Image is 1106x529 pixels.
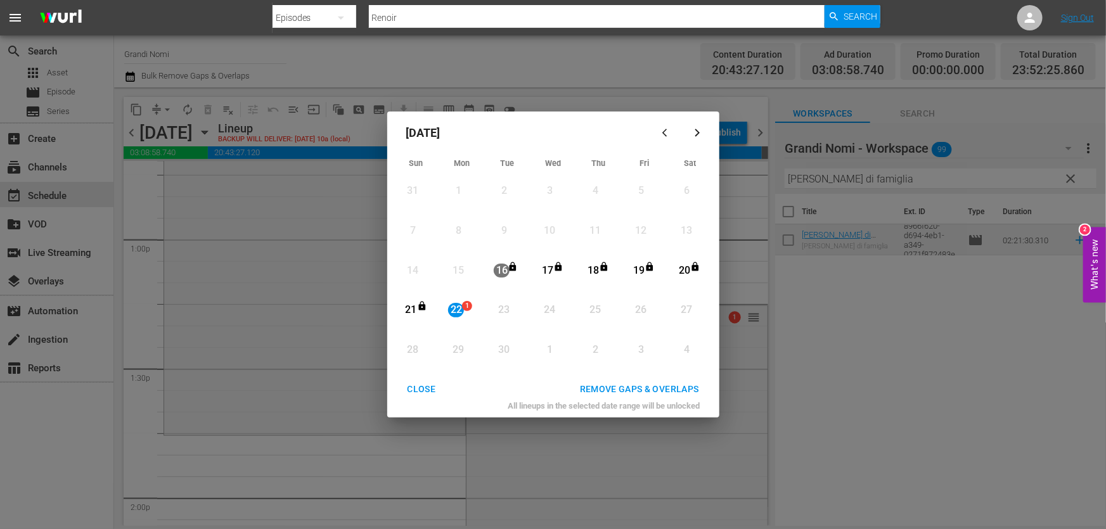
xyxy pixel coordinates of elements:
[1061,13,1094,23] a: Sign Out
[405,184,421,198] div: 31
[633,303,649,317] div: 26
[392,400,714,417] div: All lineups in the selected date range will be unlocked
[451,224,466,238] div: 8
[684,158,696,168] span: Sat
[679,343,695,357] div: 4
[1080,224,1090,234] div: 2
[679,303,695,317] div: 27
[403,303,419,317] div: 21
[545,158,561,168] span: Wed
[397,381,446,397] div: CLOSE
[679,184,695,198] div: 6
[640,158,649,168] span: Fri
[463,301,472,311] span: 1
[570,381,709,397] div: REMOVE GAPS & OVERLAPS
[405,343,421,357] div: 28
[633,224,649,238] div: 12
[592,158,606,168] span: Thu
[451,184,466,198] div: 1
[633,184,649,198] div: 5
[588,303,603,317] div: 25
[496,184,512,198] div: 2
[501,158,515,168] span: Tue
[30,3,91,33] img: ans4CAIJ8jUAAAAAAAAAAAAAAAAAAAAAAAAgQb4GAAAAAAAAAAAAAAAAAAAAAAAAJMjXAAAAAAAAAAAAAAAAAAAAAAAAgAT5G...
[405,224,421,238] div: 7
[496,343,512,357] div: 30
[8,10,23,25] span: menu
[542,224,558,238] div: 10
[496,224,512,238] div: 9
[679,224,695,238] div: 13
[565,378,714,401] button: REMOVE GAPS & OVERLAPS
[588,343,603,357] div: 2
[405,264,421,278] div: 14
[496,303,512,317] div: 23
[631,264,646,278] div: 19
[451,264,466,278] div: 15
[676,264,692,278] div: 20
[539,264,555,278] div: 17
[494,264,510,278] div: 16
[542,184,558,198] div: 3
[394,118,652,148] div: [DATE]
[451,343,466,357] div: 29
[542,343,558,357] div: 1
[448,303,464,317] div: 22
[394,155,713,371] div: Month View
[409,158,423,168] span: Sun
[392,378,451,401] button: CLOSE
[588,224,603,238] div: 11
[585,264,601,278] div: 18
[844,5,877,28] span: Search
[454,158,470,168] span: Mon
[633,343,649,357] div: 3
[542,303,558,317] div: 24
[588,184,603,198] div: 4
[1083,227,1106,302] button: Open Feedback Widget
